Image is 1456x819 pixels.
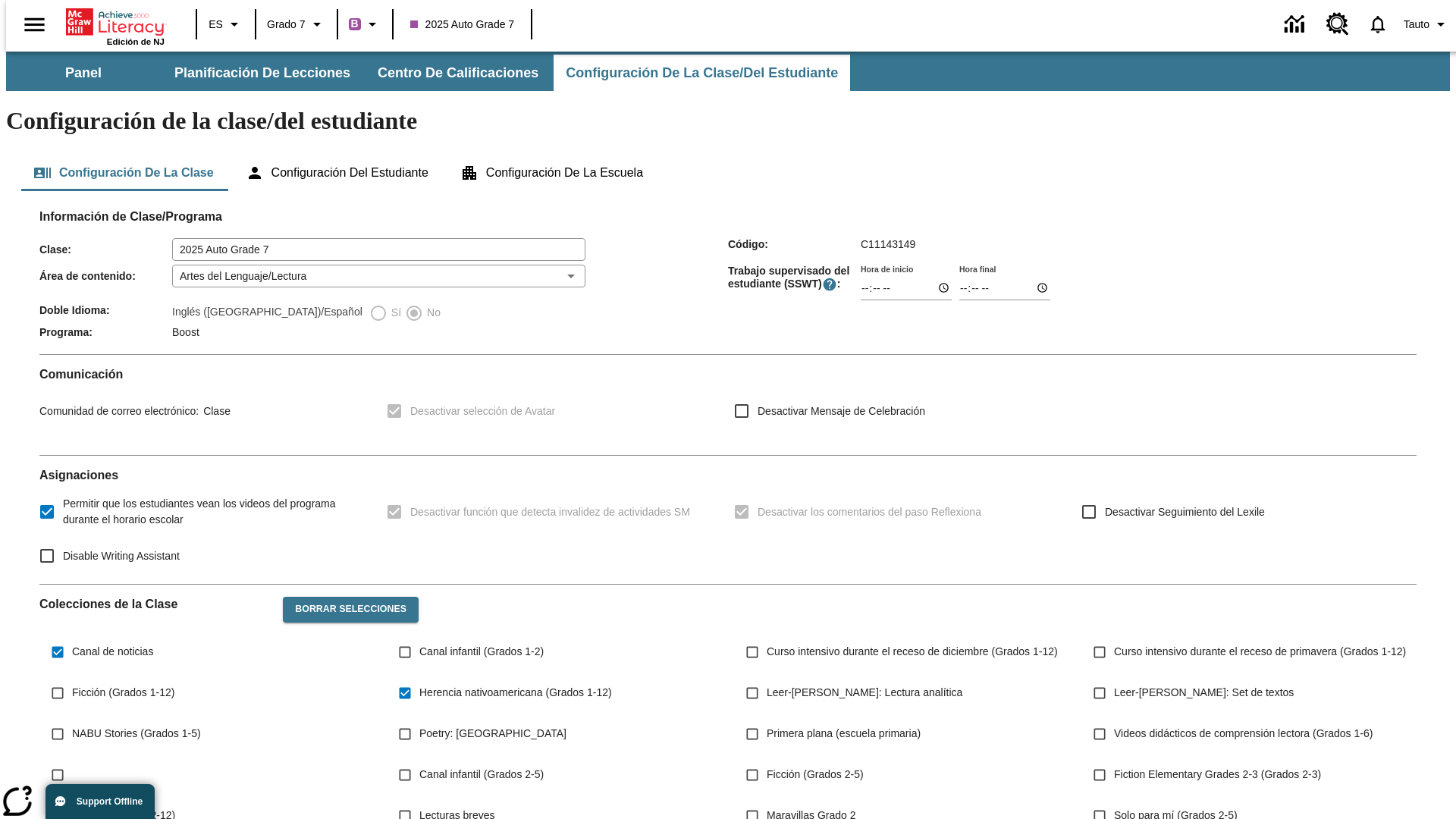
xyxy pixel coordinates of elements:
[1276,4,1317,45] a: Centro de información
[65,64,102,82] span: Panel
[39,597,271,611] h2: Colecciones de la Clase
[1317,4,1358,45] a: Centro de recursos, Se abrirá en una pestaña nueva.
[39,405,199,417] span: Comunidad de correo electrónico :
[861,263,913,275] label: Hora de inicio
[728,238,861,250] span: Código :
[107,37,165,46] span: Edición de NJ
[39,326,172,338] span: Programa :
[234,155,441,191] button: Configuración del estudiante
[261,11,332,38] button: Grado: Grado 7, Elige un grado
[39,270,172,282] span: Área de contenido :
[767,685,962,701] span: Leer-[PERSON_NAME]: Lectura analítica
[1114,644,1406,660] span: Curso intensivo durante el receso de primavera (Grados 1-12)
[1105,504,1265,520] span: Desactivar Seguimiento del Lexile
[959,263,996,275] label: Hora final
[419,685,612,701] span: Herencia nativoamericana (Grados 1-12)
[566,64,838,82] span: Configuración de la clase/del estudiante
[39,367,1417,443] div: Comunicación
[419,767,544,783] span: Canal infantil (Grados 2-5)
[39,243,172,256] span: Clase :
[378,64,538,82] span: Centro de calificaciones
[66,5,165,46] div: Portada
[72,685,174,701] span: Ficción (Grados 1-12)
[162,55,362,91] button: Planificación de lecciones
[267,17,306,33] span: Grado 7
[21,155,226,191] button: Configuración de la clase
[6,55,852,91] div: Subbarra de navegación
[199,405,231,417] span: Clase
[39,367,1417,381] h2: Comunicación
[419,726,566,742] span: Poetry: [GEOGRAPHIC_DATA]
[419,644,544,660] span: Canal infantil (Grados 1-2)
[423,305,441,321] span: No
[822,277,837,292] button: El Tiempo Supervisado de Trabajo Estudiantil es el período durante el cual los estudiantes pueden...
[172,265,585,287] div: Artes del Lenguaje/Lectura
[172,238,585,261] input: Clase
[1358,5,1398,44] a: Notificaciones
[343,11,388,38] button: Boost El color de la clase es morado/púrpura. Cambiar el color de la clase.
[6,107,1450,135] h1: Configuración de la clase/del estudiante
[861,238,915,250] span: C11143149
[1114,685,1294,701] span: Leer-[PERSON_NAME]: Set de textos
[8,55,159,91] button: Panel
[351,14,359,33] span: B
[758,504,981,520] span: Desactivar los comentarios del paso Reflexiona
[172,326,199,338] span: Boost
[72,644,153,660] span: Canal de noticias
[767,644,1058,660] span: Curso intensivo durante el receso de diciembre (Grados 1-12)
[6,52,1450,91] div: Subbarra de navegación
[39,468,1417,482] h2: Asignaciones
[728,265,861,292] span: Trabajo supervisado del estudiante (SSWT) :
[758,403,925,419] span: Desactivar Mensaje de Celebración
[21,155,1435,191] div: Configuración de la clase/del estudiante
[77,796,143,807] span: Support Offline
[283,597,419,623] button: Borrar selecciones
[172,304,362,322] label: Inglés ([GEOGRAPHIC_DATA])/Español
[63,548,180,564] span: Disable Writing Assistant
[1114,726,1373,742] span: Videos didácticos de comprensión lectora (Grados 1-6)
[1404,17,1429,33] span: Tauto
[39,224,1417,342] div: Información de Clase/Programa
[72,726,201,742] span: NABU Stories (Grados 1-5)
[767,767,864,783] span: Ficción (Grados 2-5)
[1398,11,1456,38] button: Perfil/Configuración
[39,209,1417,224] h2: Información de Clase/Programa
[202,11,250,38] button: Lenguaje: ES, Selecciona un idioma
[39,304,172,316] span: Doble Idioma :
[410,17,515,33] span: 2025 Auto Grade 7
[767,726,921,742] span: Primera plana (escuela primaria)
[1114,767,1321,783] span: Fiction Elementary Grades 2-3 (Grados 2-3)
[410,403,555,419] span: Desactivar selección de Avatar
[174,64,350,82] span: Planificación de lecciones
[45,784,155,819] button: Support Offline
[39,468,1417,572] div: Asignaciones
[12,2,57,47] button: Abrir el menú lateral
[66,7,165,37] a: Portada
[388,305,401,321] span: Sí
[554,55,850,91] button: Configuración de la clase/del estudiante
[410,504,690,520] span: Desactivar función que detecta invalidez de actividades SM
[63,496,362,528] span: Permitir que los estudiantes vean los videos del programa durante el horario escolar
[366,55,551,91] button: Centro de calificaciones
[448,155,655,191] button: Configuración de la escuela
[209,17,223,33] span: ES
